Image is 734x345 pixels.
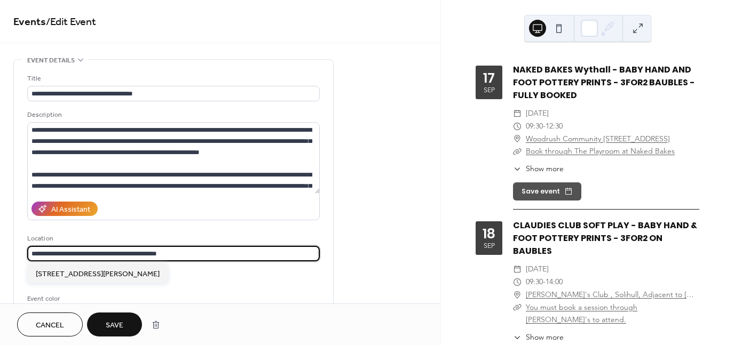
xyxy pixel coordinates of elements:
[513,63,695,101] a: NAKED BAKES Wythall - BABY HAND AND FOOT POTTERY PRINTS - 3FOR2 BAUBLES - FULLY BOOKED
[483,71,495,85] div: 17
[513,145,522,158] div: ​
[483,227,495,240] div: 18
[484,87,495,94] div: Sep
[36,320,64,331] span: Cancel
[513,107,522,120] div: ​
[36,268,160,279] span: [STREET_ADDRESS][PERSON_NAME]
[543,120,546,133] span: -
[513,219,697,257] a: CLAUDIES CLUB SOFT PLAY - BABY HAND & FOOT POTTERY PRINTS - 3FOR2 ON BAUBLES
[27,73,318,84] div: Title
[106,320,123,331] span: Save
[51,204,90,215] div: AI Assistant
[526,163,564,174] span: Show more
[484,243,495,250] div: Sep
[546,120,563,133] span: 12:30
[526,302,637,325] a: You must book a session through [PERSON_NAME]'s to attend.
[31,202,98,216] button: AI Assistant
[13,12,46,33] a: Events
[513,288,522,301] div: ​
[87,312,142,336] button: Save
[526,120,543,133] span: 09:30
[526,276,543,288] span: 09:30
[526,107,549,120] span: [DATE]
[513,332,564,343] button: ​Show more
[513,120,522,133] div: ​
[17,312,83,336] button: Cancel
[513,163,522,174] div: ​
[546,276,563,288] span: 14:00
[513,163,564,174] button: ​Show more
[543,276,546,288] span: -
[526,146,675,156] a: Book through The Playroom at Naked Bakes
[513,182,581,200] button: Save event
[513,263,522,276] div: ​
[27,55,75,66] span: Event details
[526,288,699,301] a: [PERSON_NAME]'s Club , Solihull, Adjacent to [GEOGRAPHIC_DATA], [GEOGRAPHIC_DATA]
[526,133,670,146] a: Woodrush Community [STREET_ADDRESS]
[513,276,522,288] div: ​
[526,263,549,276] span: [DATE]
[27,233,318,244] div: Location
[526,332,564,343] span: Show more
[513,301,522,314] div: ​
[513,332,522,343] div: ​
[27,109,318,121] div: Description
[513,133,522,146] div: ​
[27,293,107,304] div: Event color
[46,12,96,33] span: / Edit Event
